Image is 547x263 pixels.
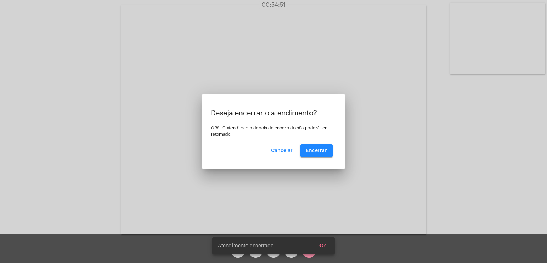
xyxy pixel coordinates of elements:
span: OBS: O atendimento depois de encerrado não poderá ser retomado. [211,126,327,136]
span: 00:54:51 [262,2,285,8]
span: Ok [319,243,326,248]
p: Deseja encerrar o atendimento? [211,109,336,117]
span: Atendimento encerrado [218,242,273,249]
span: Encerrar [306,148,327,153]
span: Cancelar [271,148,293,153]
button: Encerrar [300,144,333,157]
button: Cancelar [265,144,298,157]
